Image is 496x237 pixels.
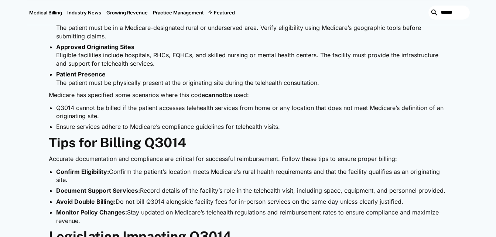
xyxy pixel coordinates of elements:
[56,16,448,40] li: The patient must be in a Medicare-designated rural or underserved area. Verify eligibility using ...
[104,0,150,25] a: Growing Revenue
[56,208,448,225] li: Stay updated on Medicare’s telehealth regulations and reimbursement rates to ensure compliance an...
[56,43,134,51] strong: Approved Originating Sites
[205,91,225,99] strong: cannot
[49,154,448,164] p: Accurate documentation and compliance are critical for successful reimbursement. Follow these tip...
[56,197,448,206] li: Do not bill Q3014 alongside facility fees for in-person services on the same day unless clearly j...
[56,168,109,175] strong: Confirm Eligibility:
[49,135,187,150] strong: Tips for Billing Q3014
[56,123,448,131] li: Ensure services adhere to Medicare’s compliance guidelines for telehealth visits.
[56,187,140,194] strong: Document Support Services:
[56,168,448,184] li: Confirm the patient’s location meets Medicare’s rural health requirements and that the facility q...
[214,10,235,16] div: Featured
[49,90,448,100] p: Medicare has specified some scenarios where this code be used:
[56,104,448,120] li: Q3014 cannot be billed if the patient accesses telehealth services from home or any location that...
[56,209,127,216] strong: Monitor Policy Changes:
[56,43,448,68] li: Eligible facilities include hospitals, RHCs, FQHCs, and skilled nursing or mental health centers....
[56,70,448,87] li: The patient must be physically present at the originating site during the telehealth consultation.
[65,0,104,25] a: Industry News
[150,0,206,25] a: Practice Management
[56,186,448,195] li: Record details of the facility’s role in the telehealth visit, including space, equipment, and pe...
[27,0,65,25] a: Medical Billing
[56,71,106,78] strong: Patient Presence
[206,0,237,25] div: Featured
[56,198,116,205] strong: Avoid Double Billing:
